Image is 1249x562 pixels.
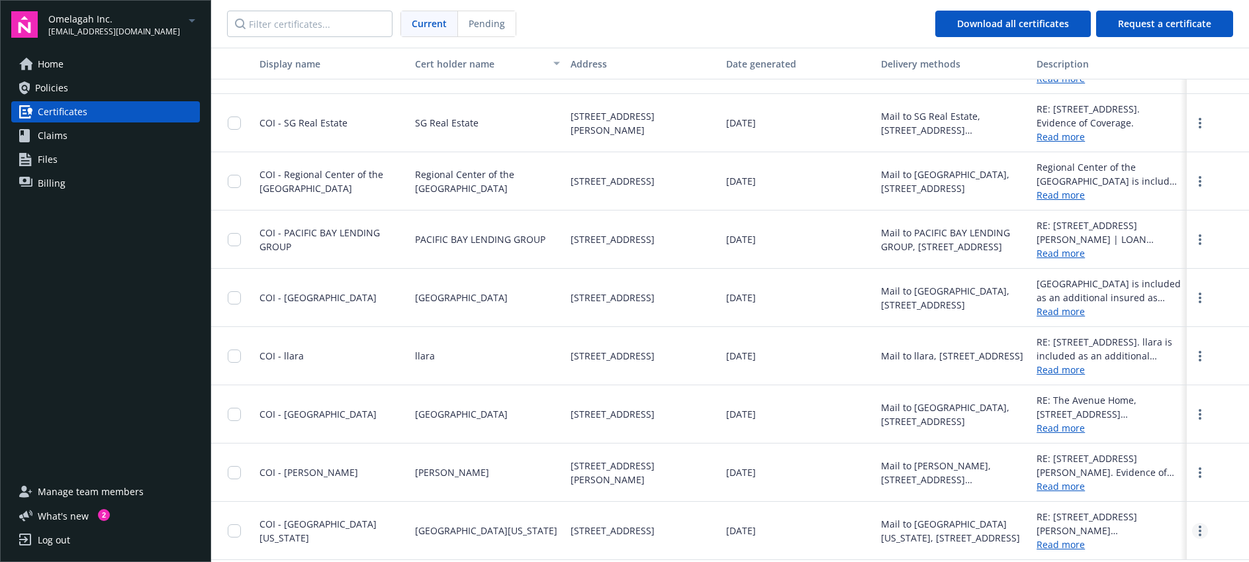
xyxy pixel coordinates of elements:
span: [DATE] [726,465,756,479]
span: PACIFIC BAY LENDING GROUP [415,232,545,246]
span: [STREET_ADDRESS] [571,524,655,538]
a: Manage team members [11,481,200,502]
div: RE: [STREET_ADDRESS][PERSON_NAME] | LOAN NUMBER: 1712015731. Evidence of Coverage. [1037,218,1181,246]
button: Description [1031,48,1187,79]
a: Billing [11,173,200,194]
a: Read more [1037,304,1181,318]
a: Read more [1037,130,1181,144]
span: [STREET_ADDRESS] [571,349,655,363]
button: Request a certificate [1096,11,1233,37]
div: Mail to [GEOGRAPHIC_DATA], [STREET_ADDRESS] [881,284,1026,312]
span: [STREET_ADDRESS] [571,291,655,304]
div: Description [1037,57,1181,71]
span: [STREET_ADDRESS] [571,407,655,421]
div: Cert holder name [415,57,545,71]
a: more [1192,173,1208,189]
a: arrowDropDown [184,12,200,28]
div: RE: [STREET_ADDRESS]. llara is included as an additional insured as required by a written contrac... [1037,335,1181,363]
button: Download all certificates [935,11,1091,37]
div: Mail to llara, [STREET_ADDRESS] [881,349,1023,363]
span: Pending [458,11,516,36]
button: What's new2 [11,509,110,523]
a: Claims [11,125,200,146]
a: Home [11,54,200,75]
a: Read more [1037,421,1181,435]
span: [DATE] [726,349,756,363]
button: Display name [254,48,410,79]
button: Cert holder name [410,48,565,79]
a: Read more [1037,479,1181,493]
input: Filter certificates... [227,11,393,37]
span: [DATE] [726,116,756,130]
div: RE: [STREET_ADDRESS]. Evidence of Coverage. [1037,102,1181,130]
div: 2 [98,509,110,521]
a: more [1192,290,1208,306]
div: Delivery methods [881,57,1026,71]
div: Date generated [726,57,871,71]
span: Home [38,54,64,75]
span: SG Real Estate [415,116,479,130]
div: [GEOGRAPHIC_DATA] is included as an additional insured as required by a written contract with res... [1037,277,1181,304]
a: more [1192,232,1208,248]
input: Toggle Row Selected [228,233,241,246]
span: Claims [38,125,68,146]
div: Mail to [GEOGRAPHIC_DATA], [STREET_ADDRESS] [881,400,1026,428]
div: Mail to [GEOGRAPHIC_DATA], [STREET_ADDRESS] [881,167,1026,195]
span: Download all certificates [957,17,1069,30]
span: [DATE] [726,524,756,538]
div: RE: [STREET_ADDRESS][PERSON_NAME]. Evidence of Coverage. [1037,451,1181,479]
span: [DATE] [726,174,756,188]
span: [PERSON_NAME] [415,465,489,479]
span: [STREET_ADDRESS] [571,174,655,188]
div: Mail to PACIFIC BAY LENDING GROUP, [STREET_ADDRESS] [881,226,1026,254]
span: [GEOGRAPHIC_DATA] [415,407,508,421]
a: Read more [1037,188,1181,202]
a: Files [11,149,200,170]
div: Mail to [PERSON_NAME], [STREET_ADDRESS][PERSON_NAME] [881,459,1026,487]
button: Address [565,48,721,79]
span: [GEOGRAPHIC_DATA] [415,291,508,304]
span: COI - [GEOGRAPHIC_DATA][US_STATE] [259,518,377,544]
input: Toggle Row Selected [228,117,241,130]
span: [DATE] [726,291,756,304]
span: Regional Center of the [GEOGRAPHIC_DATA] [415,167,560,195]
span: Request a certificate [1118,17,1211,30]
span: COI - Regional Center of the [GEOGRAPHIC_DATA] [259,168,383,195]
button: Omelagah Inc.[EMAIL_ADDRESS][DOMAIN_NAME]arrowDropDown [48,11,200,38]
button: Delivery methods [876,48,1031,79]
a: more [1192,523,1208,539]
span: [STREET_ADDRESS] [571,232,655,246]
div: RE: The Avenue Home, [STREET_ADDRESS][PERSON_NAME] and [GEOGRAPHIC_DATA], [STREET_ADDRESS]. [GEOG... [1037,393,1181,421]
a: Read more [1037,538,1181,551]
input: Toggle Row Selected [228,175,241,188]
span: COI - PACIFIC BAY LENDING GROUP [259,226,380,253]
span: Manage team members [38,481,144,502]
span: COI - llara [259,350,304,362]
div: RE: [STREET_ADDRESS][PERSON_NAME] [GEOGRAPHIC_DATA][US_STATE] is included as an additional insure... [1037,510,1181,538]
input: Toggle Row Selected [228,350,241,363]
input: Toggle Row Selected [228,408,241,421]
img: navigator-logo.svg [11,11,38,38]
input: Toggle Row Selected [228,524,241,538]
span: Certificates [38,101,87,122]
a: more [1192,465,1208,481]
span: Current [412,17,447,30]
span: [DATE] [726,232,756,246]
div: Regional Center of the [GEOGRAPHIC_DATA] is included as an additional insured as required by a wr... [1037,160,1181,188]
a: Policies [11,77,200,99]
input: Toggle Row Selected [228,466,241,479]
span: Billing [38,173,66,194]
a: Certificates [11,101,200,122]
span: COI - [GEOGRAPHIC_DATA] [259,408,377,420]
a: more [1192,115,1208,131]
span: llara [415,349,435,363]
span: Policies [35,77,68,99]
span: COI - [PERSON_NAME] [259,466,358,479]
a: Read more [1037,246,1181,260]
input: Toggle Row Selected [228,291,241,304]
span: COI - SG Real Estate [259,117,347,129]
div: Log out [38,530,70,551]
a: Read more [1037,363,1181,377]
span: [DATE] [726,407,756,421]
div: Mail to [GEOGRAPHIC_DATA][US_STATE], [STREET_ADDRESS] [881,517,1026,545]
